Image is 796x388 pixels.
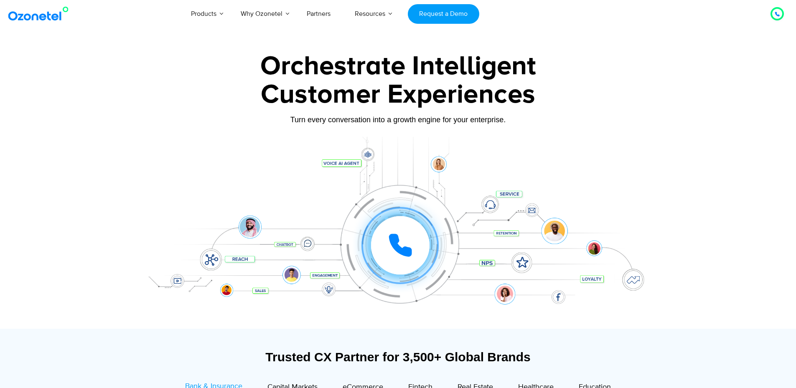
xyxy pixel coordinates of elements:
[137,75,659,115] div: Customer Experiences
[137,53,659,80] div: Orchestrate Intelligent
[141,350,655,364] div: Trusted CX Partner for 3,500+ Global Brands
[137,115,659,124] div: Turn every conversation into a growth engine for your enterprise.
[408,4,479,24] a: Request a Demo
